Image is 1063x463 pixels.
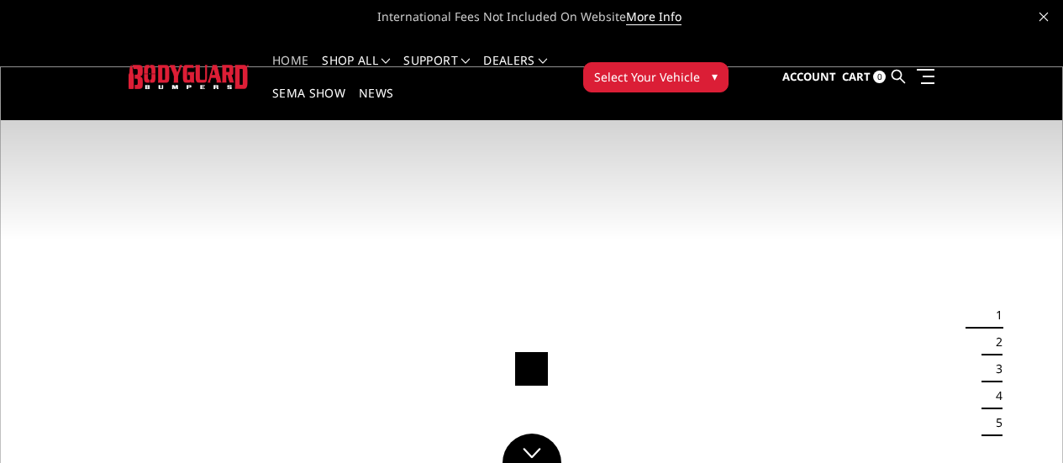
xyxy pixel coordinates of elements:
a: Home [272,55,308,87]
a: Cart 0 [842,55,886,100]
button: 4 of 5 [986,382,1002,409]
span: ▾ [712,67,718,85]
button: 3 of 5 [986,355,1002,382]
a: shop all [322,55,390,87]
span: Account [782,69,836,84]
a: Click to Down [503,434,561,463]
a: News [359,87,393,120]
button: 5 of 5 [986,409,1002,436]
a: SEMA Show [272,87,345,120]
img: BODYGUARD BUMPERS [129,65,249,88]
button: 2 of 5 [986,329,1002,355]
a: More Info [626,8,681,25]
span: Cart [842,69,871,84]
span: Select Your Vehicle [594,68,700,86]
span: 0 [873,71,886,83]
button: Select Your Vehicle [583,62,729,92]
a: Account [782,55,836,100]
a: Dealers [483,55,547,87]
button: 1 of 5 [986,302,1002,329]
a: Support [403,55,470,87]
